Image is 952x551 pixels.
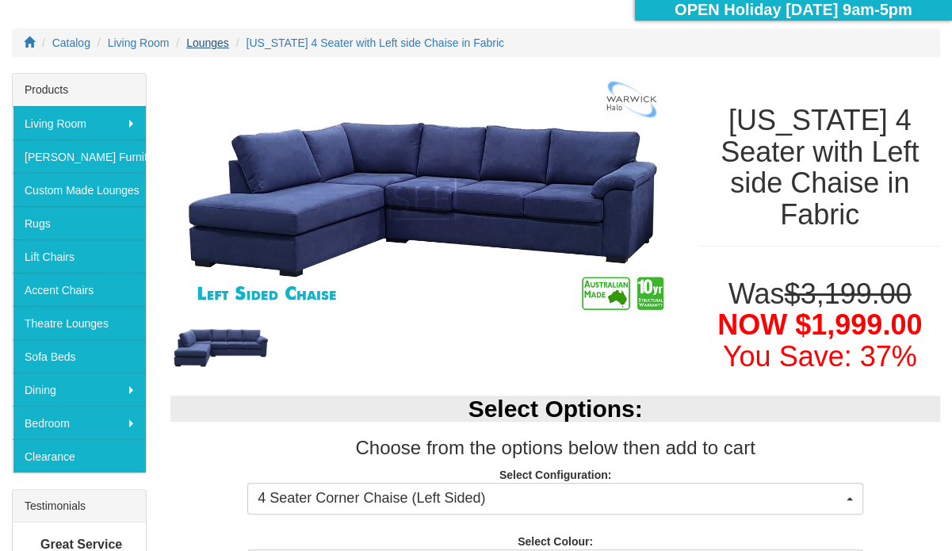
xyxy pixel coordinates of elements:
a: Catalog [52,36,90,49]
a: Living Room [13,106,146,140]
a: Theatre Lounges [13,306,146,339]
a: Custom Made Lounges [13,173,146,206]
a: Clearance [13,439,146,473]
a: Rugs [13,206,146,239]
h1: [US_STATE] 4 Seater with Left side Chaise in Fabric [699,105,940,230]
strong: Select Configuration: [499,469,612,481]
h3: Choose from the options below then add to cart [170,438,940,458]
a: Accent Chairs [13,273,146,306]
span: 4 Seater Corner Chaise (Left Sided) [258,488,843,509]
button: 4 Seater Corner Chaise (Left Sided) [247,483,863,515]
a: [US_STATE] 4 Seater with Left side Chaise in Fabric [247,36,505,49]
a: [PERSON_NAME] Furniture [13,140,146,173]
span: NOW $1,999.00 [717,308,922,341]
b: Select Options: [468,396,643,422]
a: Lift Chairs [13,239,146,273]
a: Sofa Beds [13,339,146,373]
div: Testimonials [13,490,146,522]
a: Dining [13,373,146,406]
a: Living Room [108,36,170,49]
a: Lounges [186,36,229,49]
div: Products [13,74,146,106]
strong: Select Colour: [518,535,593,548]
h1: Was [699,278,940,373]
del: $3,199.00 [784,277,911,310]
b: Great Service [40,538,122,551]
font: You Save: 37% [723,340,917,373]
a: Bedroom [13,406,146,439]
